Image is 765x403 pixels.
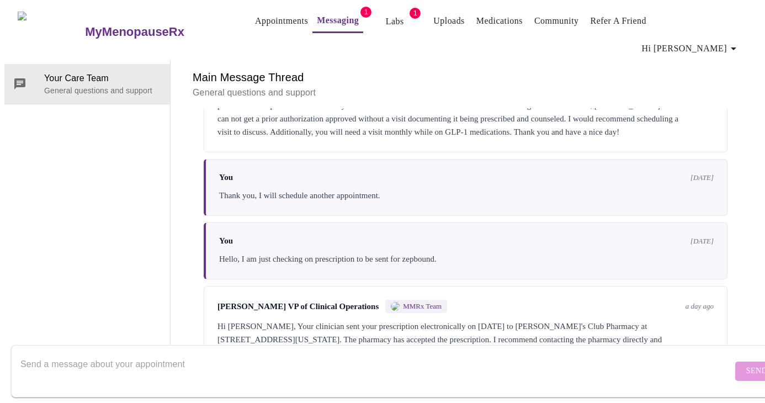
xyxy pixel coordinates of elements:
[317,13,359,28] a: Messaging
[476,13,523,29] a: Medications
[217,320,714,359] div: Hi [PERSON_NAME], Your clinician sent your prescription electronically on [DATE] to [PERSON_NAME]...
[85,25,184,39] h3: MyMenopauseRx
[391,302,400,311] img: MMRX
[193,68,739,86] h6: Main Message Thread
[530,10,583,32] button: Community
[690,237,714,246] span: [DATE]
[637,38,745,60] button: Hi [PERSON_NAME]
[219,252,714,266] div: Hello, I am just checking on prescription to be sent for zepbound.
[690,173,714,182] span: [DATE]
[377,10,412,33] button: Labs
[312,9,363,33] button: Messaging
[410,8,421,19] span: 1
[217,302,379,311] span: [PERSON_NAME] VP of Clinical Operations
[219,189,714,202] div: Thank you, I will schedule another appointment.
[472,10,527,32] button: Medications
[18,12,84,53] img: MyMenopauseRx Logo
[44,85,161,96] p: General questions and support
[84,13,229,51] a: MyMenopauseRx
[44,72,161,85] span: Your Care Team
[386,14,404,29] a: Labs
[686,302,714,311] span: a day ago
[403,302,442,311] span: MMRx Team
[534,13,579,29] a: Community
[255,13,308,29] a: Appointments
[429,10,469,32] button: Uploads
[4,64,170,104] div: Your Care TeamGeneral questions and support
[251,10,312,32] button: Appointments
[433,13,465,29] a: Uploads
[586,10,651,32] button: Refer a Friend
[591,13,647,29] a: Refer a Friend
[219,173,233,182] span: You
[642,41,740,56] span: Hi [PERSON_NAME]
[360,7,371,18] span: 1
[20,353,732,389] textarea: Send a message about your appointment
[193,86,739,99] p: General questions and support
[219,236,233,246] span: You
